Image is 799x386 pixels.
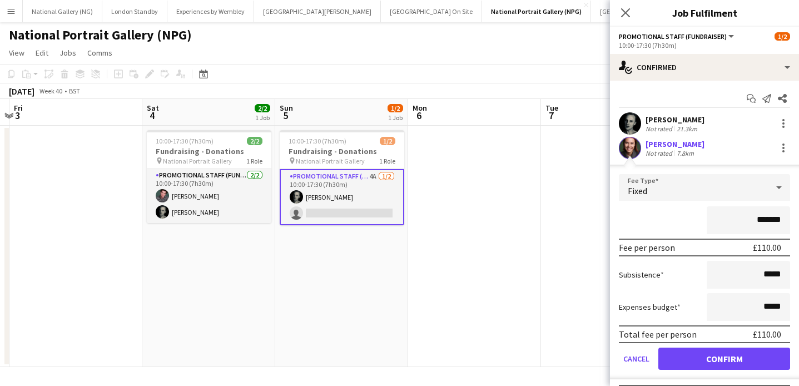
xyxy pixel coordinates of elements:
[619,32,727,41] span: Promotional Staff (Fundraiser)
[37,87,64,95] span: Week 40
[289,137,346,145] span: 10:00-17:30 (7h30m)
[255,113,270,122] div: 1 Job
[102,1,167,22] button: London Standby
[628,185,647,196] span: Fixed
[147,130,271,223] app-job-card: 10:00-17:30 (7h30m)2/2Fundraising - Donations National Portrait Gallery1 RolePromotional Staff (F...
[147,103,159,113] span: Sat
[9,27,192,43] h1: National Portrait Gallery (NPG)
[646,115,704,125] div: [PERSON_NAME]
[775,32,790,41] span: 1/2
[380,137,395,145] span: 1/2
[545,103,558,113] span: Tue
[296,157,365,165] span: National Portrait Gallery
[619,41,790,50] div: 10:00-17:30 (7h30m)
[31,46,53,60] a: Edit
[254,1,381,22] button: [GEOGRAPHIC_DATA][PERSON_NAME]
[12,109,23,122] span: 3
[411,109,427,122] span: 6
[674,125,699,133] div: 21.3km
[619,32,736,41] button: Promotional Staff (Fundraiser)
[646,125,674,133] div: Not rated
[278,109,293,122] span: 5
[55,46,81,60] a: Jobs
[280,103,293,113] span: Sun
[544,109,558,122] span: 7
[619,270,664,280] label: Subsistence
[482,1,591,22] button: National Portrait Gallery (NPG)
[147,146,271,156] h3: Fundraising - Donations
[255,104,270,112] span: 2/2
[610,6,799,20] h3: Job Fulfilment
[388,104,403,112] span: 1/2
[619,302,681,312] label: Expenses budget
[381,1,482,22] button: [GEOGRAPHIC_DATA] On Site
[619,329,697,340] div: Total fee per person
[379,157,395,165] span: 1 Role
[753,242,781,253] div: £110.00
[753,329,781,340] div: £110.00
[646,149,674,157] div: Not rated
[247,137,262,145] span: 2/2
[246,157,262,165] span: 1 Role
[9,86,34,97] div: [DATE]
[23,1,102,22] button: National Gallery (NG)
[4,46,29,60] a: View
[610,54,799,81] div: Confirmed
[674,149,696,157] div: 7.8km
[83,46,117,60] a: Comms
[69,87,80,95] div: BST
[388,113,403,122] div: 1 Job
[59,48,76,58] span: Jobs
[87,48,112,58] span: Comms
[156,137,214,145] span: 10:00-17:30 (7h30m)
[147,169,271,223] app-card-role: Promotional Staff (Fundraiser)2/210:00-17:30 (7h30m)[PERSON_NAME][PERSON_NAME]
[36,48,48,58] span: Edit
[163,157,232,165] span: National Portrait Gallery
[591,1,737,22] button: [GEOGRAPHIC_DATA] ([GEOGRAPHIC_DATA])
[167,1,254,22] button: Experiences by Wembley
[619,242,675,253] div: Fee per person
[280,169,404,225] app-card-role: Promotional Staff (Fundraiser)4A1/210:00-17:30 (7h30m)[PERSON_NAME]
[413,103,427,113] span: Mon
[14,103,23,113] span: Fri
[9,48,24,58] span: View
[658,348,790,370] button: Confirm
[280,146,404,156] h3: Fundraising - Donations
[619,348,654,370] button: Cancel
[145,109,159,122] span: 4
[280,130,404,225] app-job-card: 10:00-17:30 (7h30m)1/2Fundraising - Donations National Portrait Gallery1 RolePromotional Staff (F...
[646,139,704,149] div: [PERSON_NAME]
